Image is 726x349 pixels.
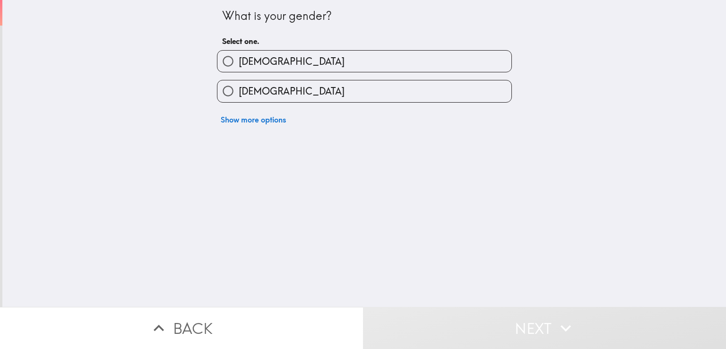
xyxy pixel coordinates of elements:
[239,55,345,68] span: [DEMOGRAPHIC_DATA]
[217,110,290,129] button: Show more options
[239,85,345,98] span: [DEMOGRAPHIC_DATA]
[217,80,511,102] button: [DEMOGRAPHIC_DATA]
[217,51,511,72] button: [DEMOGRAPHIC_DATA]
[222,36,507,46] h6: Select one.
[363,307,726,349] button: Next
[222,8,507,24] div: What is your gender?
